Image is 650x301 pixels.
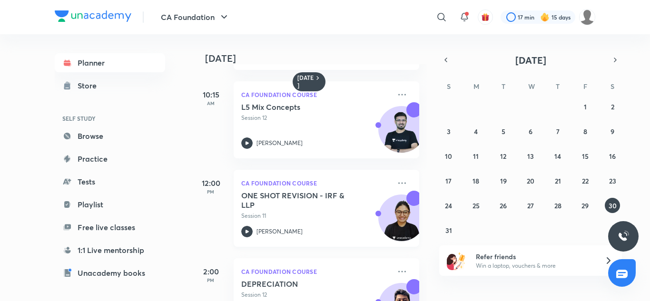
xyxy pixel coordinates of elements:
abbr: August 13, 2025 [527,152,534,161]
button: CA Foundation [155,8,236,27]
abbr: August 12, 2025 [500,152,506,161]
a: Free live classes [55,218,165,237]
abbr: August 15, 2025 [582,152,589,161]
abbr: Sunday [447,82,451,91]
div: Store [78,80,102,91]
button: August 1, 2025 [578,99,593,114]
abbr: August 5, 2025 [502,127,505,136]
abbr: August 19, 2025 [500,176,507,185]
button: August 26, 2025 [496,198,511,213]
button: August 17, 2025 [441,173,456,188]
button: August 22, 2025 [578,173,593,188]
a: Playlist [55,195,165,214]
abbr: August 23, 2025 [609,176,616,185]
p: [PERSON_NAME] [256,139,303,147]
p: AM [192,100,230,106]
abbr: August 24, 2025 [445,201,452,210]
button: August 27, 2025 [523,198,538,213]
a: Company Logo [55,10,131,24]
h5: 12:00 [192,177,230,189]
button: August 5, 2025 [496,124,511,139]
img: kashish kumari [579,9,595,25]
p: Session 12 [241,291,391,299]
p: Session 12 [241,114,391,122]
button: August 7, 2025 [550,124,565,139]
abbr: August 16, 2025 [609,152,616,161]
button: August 9, 2025 [605,124,620,139]
abbr: August 8, 2025 [583,127,587,136]
abbr: August 29, 2025 [581,201,589,210]
button: August 31, 2025 [441,223,456,238]
h5: DEPRECIATION [241,279,360,289]
img: ttu [618,231,629,242]
button: August 15, 2025 [578,148,593,164]
img: streak [540,12,550,22]
a: Store [55,76,165,95]
abbr: August 27, 2025 [527,201,534,210]
h6: Refer friends [476,252,593,262]
abbr: Friday [583,82,587,91]
button: August 19, 2025 [496,173,511,188]
abbr: August 20, 2025 [527,176,534,185]
button: avatar [478,10,493,25]
abbr: August 18, 2025 [473,176,479,185]
button: August 18, 2025 [468,173,483,188]
a: Practice [55,149,165,168]
abbr: Saturday [611,82,614,91]
h4: [DATE] [205,53,429,64]
p: PM [192,189,230,194]
abbr: Wednesday [528,82,535,91]
abbr: August 11, 2025 [473,152,479,161]
button: August 30, 2025 [605,198,620,213]
button: August 13, 2025 [523,148,538,164]
p: Session 11 [241,212,391,220]
abbr: August 26, 2025 [500,201,507,210]
img: avatar [481,13,490,21]
p: CA Foundation Course [241,266,391,277]
abbr: August 10, 2025 [445,152,452,161]
button: August 29, 2025 [578,198,593,213]
h6: [DATE] [297,74,314,89]
img: Avatar [379,111,424,157]
abbr: August 2, 2025 [611,102,614,111]
button: August 4, 2025 [468,124,483,139]
h5: L5 Mix Concepts [241,102,360,112]
button: August 24, 2025 [441,198,456,213]
abbr: August 3, 2025 [447,127,451,136]
abbr: Thursday [556,82,560,91]
a: Unacademy books [55,263,165,282]
p: [PERSON_NAME] [256,227,303,236]
p: PM [192,277,230,283]
abbr: Monday [473,82,479,91]
abbr: August 6, 2025 [529,127,532,136]
h5: ONE SHOT REVISION - IRF & LLP [241,191,360,210]
button: [DATE] [453,53,609,67]
abbr: Tuesday [502,82,505,91]
abbr: August 31, 2025 [445,226,452,235]
abbr: August 28, 2025 [554,201,561,210]
button: August 8, 2025 [578,124,593,139]
abbr: August 21, 2025 [555,176,561,185]
button: August 11, 2025 [468,148,483,164]
p: CA Foundation Course [241,177,391,189]
button: August 10, 2025 [441,148,456,164]
abbr: August 30, 2025 [609,201,617,210]
button: August 16, 2025 [605,148,620,164]
abbr: August 25, 2025 [473,201,480,210]
abbr: August 7, 2025 [556,127,560,136]
abbr: August 22, 2025 [582,176,589,185]
span: [DATE] [515,54,546,67]
h5: 2:00 [192,266,230,277]
p: Win a laptop, vouchers & more [476,262,593,270]
h5: 10:15 [192,89,230,100]
a: Browse [55,126,165,146]
p: CA Foundation Course [241,89,391,100]
button: August 20, 2025 [523,173,538,188]
img: referral [447,251,466,270]
abbr: August 1, 2025 [584,102,587,111]
a: Planner [55,53,165,72]
abbr: August 17, 2025 [445,176,452,185]
a: 1:1 Live mentorship [55,241,165,260]
h6: SELF STUDY [55,110,165,126]
abbr: August 14, 2025 [554,152,561,161]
